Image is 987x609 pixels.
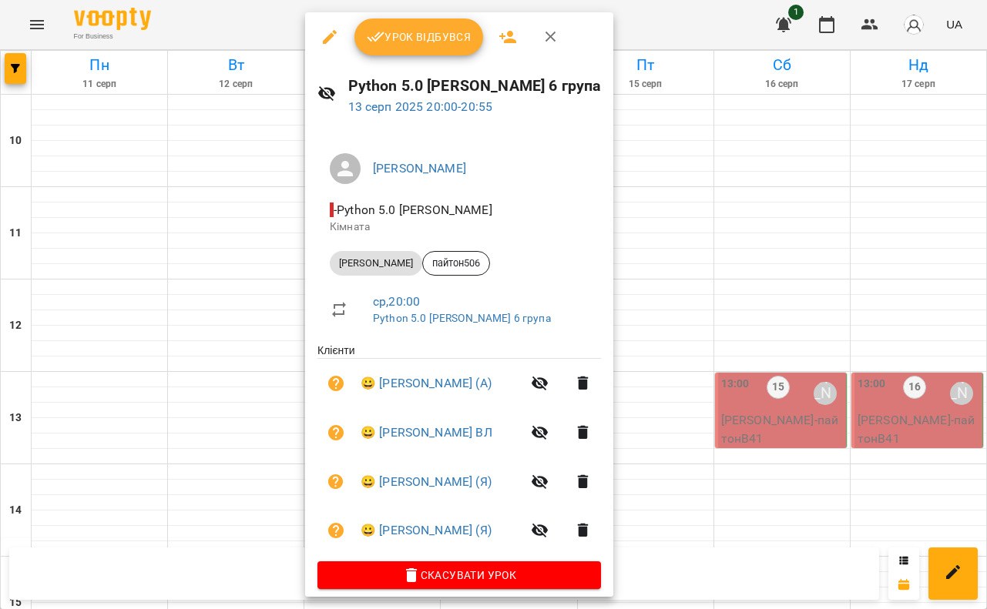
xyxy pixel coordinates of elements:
[354,18,484,55] button: Урок відбувся
[317,561,601,589] button: Скасувати Урок
[330,256,422,270] span: [PERSON_NAME]
[361,521,492,540] a: 😀 [PERSON_NAME] (Я)
[361,423,492,442] a: 😀 [PERSON_NAME] ВЛ
[361,374,492,393] a: 😀 [PERSON_NAME] (А)
[317,414,354,451] button: Візит ще не сплачено. Додати оплату?
[361,473,492,491] a: 😀 [PERSON_NAME] (Я)
[423,256,489,270] span: пайтон506
[330,566,589,584] span: Скасувати Урок
[348,74,602,98] h6: Python 5.0 [PERSON_NAME] 6 група
[422,251,490,276] div: пайтон506
[317,365,354,402] button: Візит ще не сплачено. Додати оплату?
[317,343,601,560] ul: Клієнти
[317,463,354,500] button: Візит ще не сплачено. Додати оплату?
[373,312,551,324] a: Python 5.0 [PERSON_NAME] 6 група
[373,161,466,176] a: [PERSON_NAME]
[367,28,472,46] span: Урок відбувся
[373,294,420,309] a: ср , 20:00
[317,512,354,549] button: Візит ще не сплачено. Додати оплату?
[330,202,495,217] span: - Python 5.0 [PERSON_NAME]
[330,219,589,235] p: Кімната
[348,99,493,114] a: 13 серп 2025 20:00-20:55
